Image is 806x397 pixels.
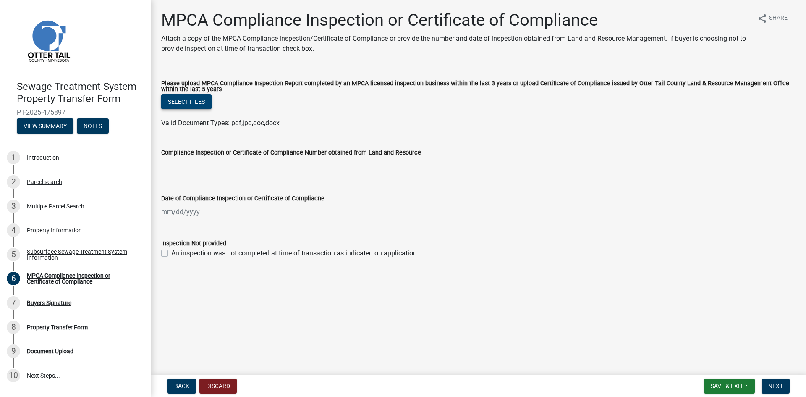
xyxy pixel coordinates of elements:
[161,81,796,93] label: Please upload MPCA Compliance Inspection Report completed by an MPCA licensed inspection business...
[762,379,790,394] button: Next
[7,321,20,334] div: 8
[27,227,82,233] div: Property Information
[17,108,134,116] span: PT-2025-475897
[27,203,84,209] div: Multiple Parcel Search
[17,123,73,130] wm-modal-confirm: Summary
[7,175,20,189] div: 2
[27,300,71,306] div: Buyers Signature
[7,223,20,237] div: 4
[199,379,237,394] button: Discard
[27,348,73,354] div: Document Upload
[174,383,189,389] span: Back
[171,248,417,258] label: An inspection was not completed at time of transaction as indicated on application
[711,383,743,389] span: Save & Exit
[77,123,109,130] wm-modal-confirm: Notes
[7,248,20,261] div: 5
[27,324,88,330] div: Property Transfer Form
[7,272,20,285] div: 6
[768,383,783,389] span: Next
[27,179,62,185] div: Parcel search
[161,10,751,30] h1: MPCA Compliance Inspection or Certificate of Compliance
[7,151,20,164] div: 1
[757,13,767,24] i: share
[27,155,59,160] div: Introduction
[17,118,73,134] button: View Summary
[7,200,20,213] div: 3
[161,196,324,202] label: Date of Compliance Inspection or Certificate of Compliacne
[769,13,788,24] span: Share
[17,81,144,105] h4: Sewage Treatment System Property Transfer Form
[77,118,109,134] button: Notes
[167,379,196,394] button: Back
[161,150,421,156] label: Compliance Inspection or Certificate of Compliance Number obtained from Land and Resource
[161,241,226,247] label: Inspection Not provided
[27,273,138,284] div: MPCA Compliance Inspection or Certificate of Compliance
[161,34,751,54] p: Attach a copy of the MPCA Compliance inspection/Certificate of Compliance or provide the number a...
[161,119,280,127] span: Valid Document Types: pdf,jpg,doc,docx
[751,10,794,26] button: shareShare
[161,203,238,221] input: mm/dd/yyyy
[17,9,80,72] img: Otter Tail County, Minnesota
[161,94,212,109] button: Select files
[27,249,138,260] div: Subsurface Sewage Treatment System Information
[704,379,755,394] button: Save & Exit
[7,296,20,310] div: 7
[7,369,20,382] div: 10
[7,344,20,358] div: 9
